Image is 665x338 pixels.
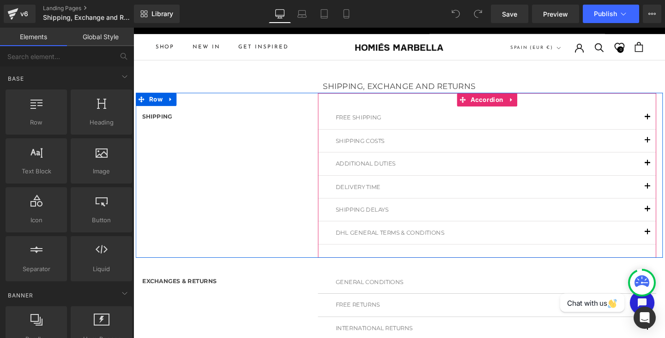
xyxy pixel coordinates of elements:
[447,5,465,23] button: Undo
[391,69,403,83] a: Expand / Collapse
[212,163,531,172] p: DELIVERY TIME
[8,166,64,176] span: Text Block
[212,138,531,148] p: ADDITIONAL DUTIES
[269,5,291,23] a: Desktop
[594,10,617,18] span: Publish
[643,5,661,23] button: More
[23,18,43,24] a: SHOPSHOP
[134,5,180,23] a: New Library
[4,5,36,23] a: v6
[313,5,335,23] a: Tablet
[583,5,639,23] button: Publish
[62,18,91,24] a: NEW IN
[110,18,163,24] a: GET INSPIRED
[9,263,87,270] strong: EXCHANGES & RETURNS
[9,90,41,97] strong: SHIPPING
[502,9,517,19] span: Save
[73,264,129,274] span: Liquid
[212,263,531,273] p: GENERAL CONDITIONS
[73,118,129,127] span: Heading
[73,215,129,225] span: Button
[469,5,487,23] button: Redo
[335,5,357,23] a: Mobile
[151,10,173,18] span: Library
[352,69,392,83] span: Accordion
[14,69,33,83] span: Row
[527,15,536,26] a: Open cart
[18,8,30,20] div: v6
[9,55,550,69] h1: SHIPPING, EXCHANGE AND RETURNS
[508,20,515,27] span: 0
[212,287,531,296] p: FREE RETURNS
[543,9,568,19] span: Preview
[532,5,579,23] a: Preview
[67,28,134,46] a: Global Style
[23,15,163,26] nav: Main navigation
[396,17,449,27] button: Spain (EUR €)
[485,16,495,25] a: Search
[8,118,64,127] span: Row
[212,211,531,220] p: DHL GENERAL TERMS & CONDITIONS
[506,17,515,26] a: 0
[43,5,149,12] a: Landing Pages
[212,187,531,196] p: SHIPPING DELAYS
[73,166,129,176] span: Image
[212,90,531,100] p: FREE SHIPPING
[634,307,656,329] div: Open Intercom Messenger
[7,291,34,300] span: Banner
[8,264,64,274] span: Separator
[43,14,132,21] span: Shipping, Exchange and Returns
[33,69,45,83] a: Expand / Collapse
[7,74,25,83] span: Base
[212,311,531,321] p: INTERNATIONAL RETURNS
[291,5,313,23] a: Laptop
[233,17,326,24] img: HOMIESMARBELLA
[212,114,531,124] p: SHIPPING COSTS
[8,215,64,225] span: Icon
